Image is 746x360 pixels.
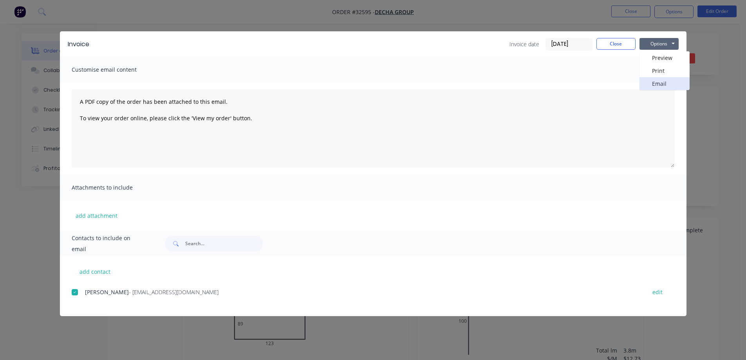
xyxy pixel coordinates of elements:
[129,288,219,296] span: - [EMAIL_ADDRESS][DOMAIN_NAME]
[639,64,690,77] button: Print
[72,266,119,277] button: add contact
[72,89,675,168] textarea: A PDF copy of the order has been attached to this email. To view your order online, please click ...
[72,233,146,255] span: Contacts to include on email
[72,210,121,221] button: add attachment
[639,77,690,90] button: Email
[72,64,158,75] span: Customise email content
[639,51,690,64] button: Preview
[648,287,667,297] button: edit
[72,182,158,193] span: Attachments to include
[85,288,129,296] span: [PERSON_NAME]
[596,38,636,50] button: Close
[185,236,263,251] input: Search...
[639,38,679,50] button: Options
[509,40,539,48] span: Invoice date
[68,40,89,49] div: Invoice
